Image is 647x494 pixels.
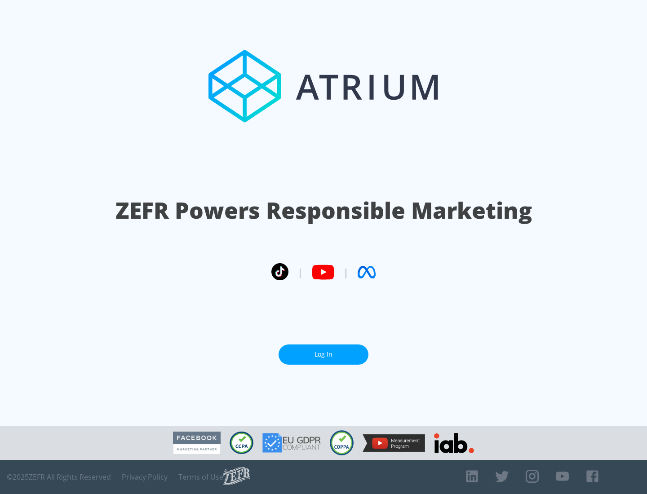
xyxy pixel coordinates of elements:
img: COPPA Compliant [330,430,354,455]
span: | [343,265,349,279]
span: © 2025 ZEFR All Rights Reserved [7,472,111,481]
img: IAB [434,433,474,453]
h1: ZEFR Powers Responsible Marketing [115,195,532,226]
a: Terms of Use [178,472,223,481]
a: Privacy Policy [122,472,168,481]
img: CCPA Compliant [230,432,253,454]
img: GDPR Compliant [262,433,321,453]
a: Log In [279,344,368,365]
img: YouTube Measurement Program [363,434,425,452]
img: Facebook Marketing Partner [173,432,221,454]
span: | [297,265,303,279]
